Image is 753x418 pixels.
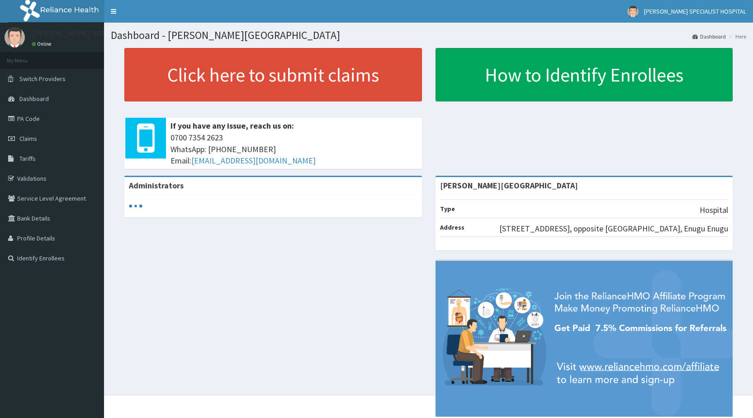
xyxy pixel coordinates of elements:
[727,33,746,40] li: Here
[692,33,726,40] a: Dashboard
[19,154,36,163] span: Tariffs
[440,180,578,191] strong: [PERSON_NAME][GEOGRAPHIC_DATA]
[129,180,184,191] b: Administrators
[191,155,316,166] a: [EMAIL_ADDRESS][DOMAIN_NAME]
[627,6,639,17] img: User Image
[440,205,455,213] b: Type
[644,7,746,15] span: [PERSON_NAME] SPECIALIST HOSPITAL
[129,199,142,213] svg: audio-loading
[436,48,733,101] a: How to Identify Enrollees
[700,204,728,216] p: Hospital
[32,41,53,47] a: Online
[436,261,733,417] img: provider-team-banner.png
[170,120,294,131] b: If you have any issue, reach us on:
[19,95,49,103] span: Dashboard
[440,223,464,231] b: Address
[499,223,728,235] p: [STREET_ADDRESS], opposite [GEOGRAPHIC_DATA], Enugu Enugu
[170,132,417,167] span: 0700 7354 2623 WhatsApp: [PHONE_NUMBER] Email:
[19,75,66,83] span: Switch Providers
[111,29,746,41] h1: Dashboard - [PERSON_NAME][GEOGRAPHIC_DATA]
[5,27,25,48] img: User Image
[124,48,422,101] a: Click here to submit claims
[19,135,37,143] span: Claims
[32,29,170,38] p: [PERSON_NAME] SPECIALIST HOSPITAL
